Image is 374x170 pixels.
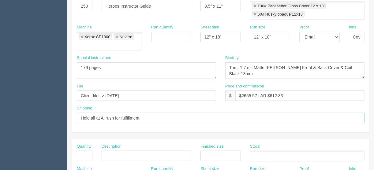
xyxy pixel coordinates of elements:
[250,24,266,30] label: Run size
[84,35,110,39] div: Xerox CP1000
[102,144,122,150] label: Description
[120,35,133,39] div: Nuvera
[200,144,224,150] label: Finished size
[77,55,111,61] label: Special instructions
[225,55,239,61] label: Bindery
[77,105,92,111] label: Shipping
[225,91,235,101] div: $
[258,4,324,8] div: 130# Pacesetter Gloss Cover 12 x 18
[77,83,83,89] label: File
[349,24,356,30] label: Inks
[258,12,303,16] div: 60# Husky opaque 12x18
[77,144,92,150] label: Quantity
[250,144,260,150] label: Stock
[225,83,264,89] label: Price and commission
[225,62,365,79] textarea: Trim, 1.7 mil Matte [PERSON_NAME] Front & Back Cover & Coil Black 13mm
[77,62,216,79] textarea: 176 pages
[151,24,174,30] label: Run quantity
[77,24,92,30] label: Machine
[200,24,219,30] label: Sheet size
[299,24,309,30] label: Proof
